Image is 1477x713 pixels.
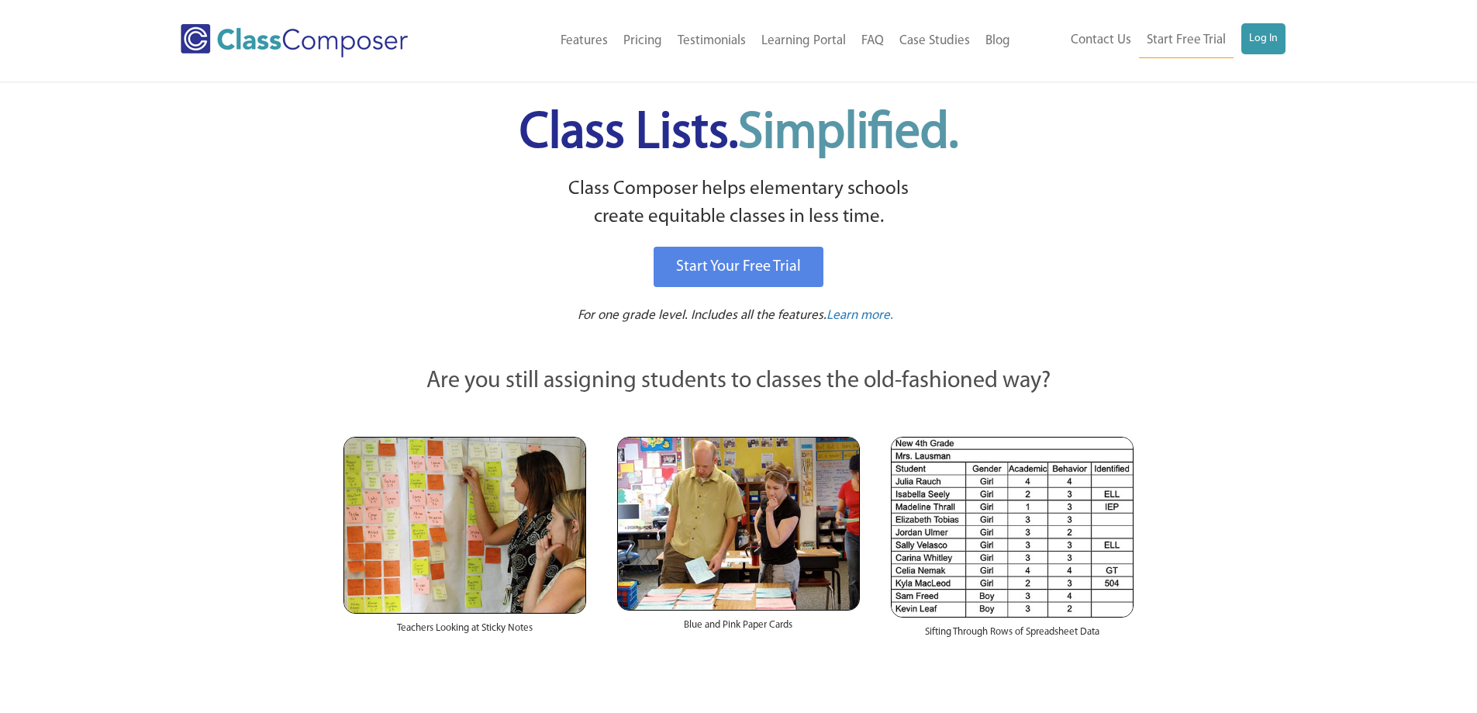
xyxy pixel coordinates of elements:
img: Blue and Pink Paper Cards [617,437,860,610]
a: Log In [1241,23,1285,54]
span: Class Lists. [519,109,958,159]
a: Pricing [616,24,670,58]
a: Features [553,24,616,58]
span: Start Your Free Trial [676,259,801,275]
p: Are you still assigning students to classes the old-fashioned way? [343,365,1134,399]
span: Learn more. [826,309,893,322]
a: Blog [978,24,1018,58]
a: Testimonials [670,24,754,58]
div: Sifting Through Rows of Spreadsheet Data [891,618,1134,655]
p: Class Composer helps elementary schools create equitable classes in less time. [341,175,1137,232]
img: Class Composer [181,24,408,57]
nav: Header Menu [471,24,1018,58]
a: Start Free Trial [1139,23,1234,58]
a: Case Studies [892,24,978,58]
a: Learning Portal [754,24,854,58]
div: Teachers Looking at Sticky Notes [343,614,586,651]
div: Blue and Pink Paper Cards [617,611,860,648]
a: Learn more. [826,306,893,326]
img: Teachers Looking at Sticky Notes [343,437,586,614]
a: Contact Us [1063,23,1139,57]
nav: Header Menu [1018,23,1285,58]
img: Spreadsheets [891,437,1134,618]
span: Simplified. [738,109,958,159]
a: FAQ [854,24,892,58]
a: Start Your Free Trial [654,247,823,287]
span: For one grade level. Includes all the features. [578,309,826,322]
